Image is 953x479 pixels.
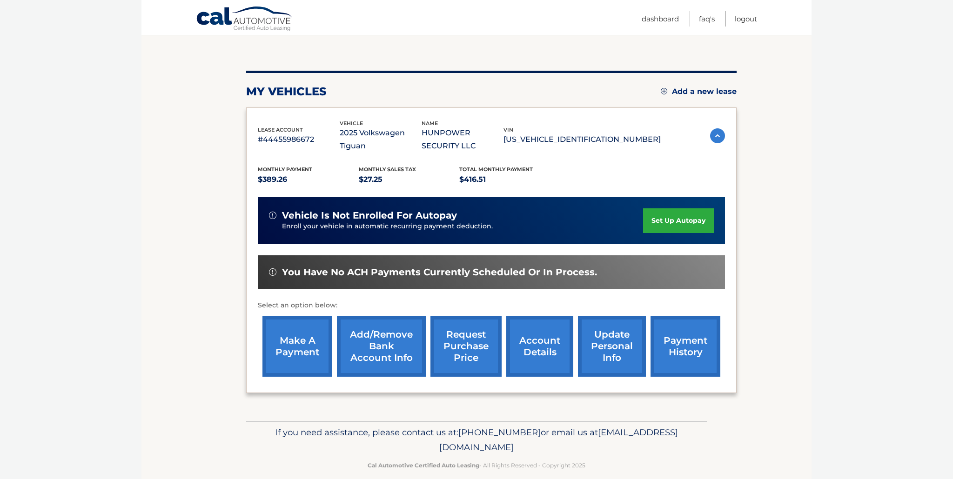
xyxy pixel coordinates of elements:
[430,316,502,377] a: request purchase price
[282,210,457,221] span: vehicle is not enrolled for autopay
[340,120,363,126] span: vehicle
[643,208,714,233] a: set up autopay
[642,11,679,27] a: Dashboard
[337,316,426,377] a: Add/Remove bank account info
[459,166,533,173] span: Total Monthly Payment
[258,166,312,173] span: Monthly Payment
[459,173,560,186] p: $416.51
[258,126,303,133] span: lease account
[282,266,597,278] span: You have no ACH payments currently scheduled or in process.
[258,300,725,311] p: Select an option below:
[661,88,667,94] img: add.svg
[359,173,460,186] p: $27.25
[710,128,725,143] img: accordion-active.svg
[661,87,737,96] a: Add a new lease
[506,316,573,377] a: account details
[258,173,359,186] p: $389.26
[368,462,479,469] strong: Cal Automotive Certified Auto Leasing
[439,427,678,452] span: [EMAIL_ADDRESS][DOMAIN_NAME]
[282,221,643,232] p: Enroll your vehicle in automatic recurring payment deduction.
[258,133,340,146] p: #44455986672
[246,85,327,99] h2: my vehicles
[503,133,661,146] p: [US_VEHICLE_IDENTIFICATION_NUMBER]
[503,126,513,133] span: vin
[269,268,276,276] img: alert-white.svg
[262,316,332,377] a: make a payment
[651,316,720,377] a: payment history
[578,316,646,377] a: update personal info
[340,126,422,153] p: 2025 Volkswagen Tiguan
[458,427,541,438] span: [PHONE_NUMBER]
[196,6,294,33] a: Cal Automotive
[359,166,416,173] span: Monthly sales Tax
[252,425,701,455] p: If you need assistance, please contact us at: or email us at
[422,126,503,153] p: HUNPOWER SECURITY LLC
[252,460,701,470] p: - All Rights Reserved - Copyright 2025
[735,11,757,27] a: Logout
[422,120,438,126] span: name
[699,11,715,27] a: FAQ's
[269,212,276,219] img: alert-white.svg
